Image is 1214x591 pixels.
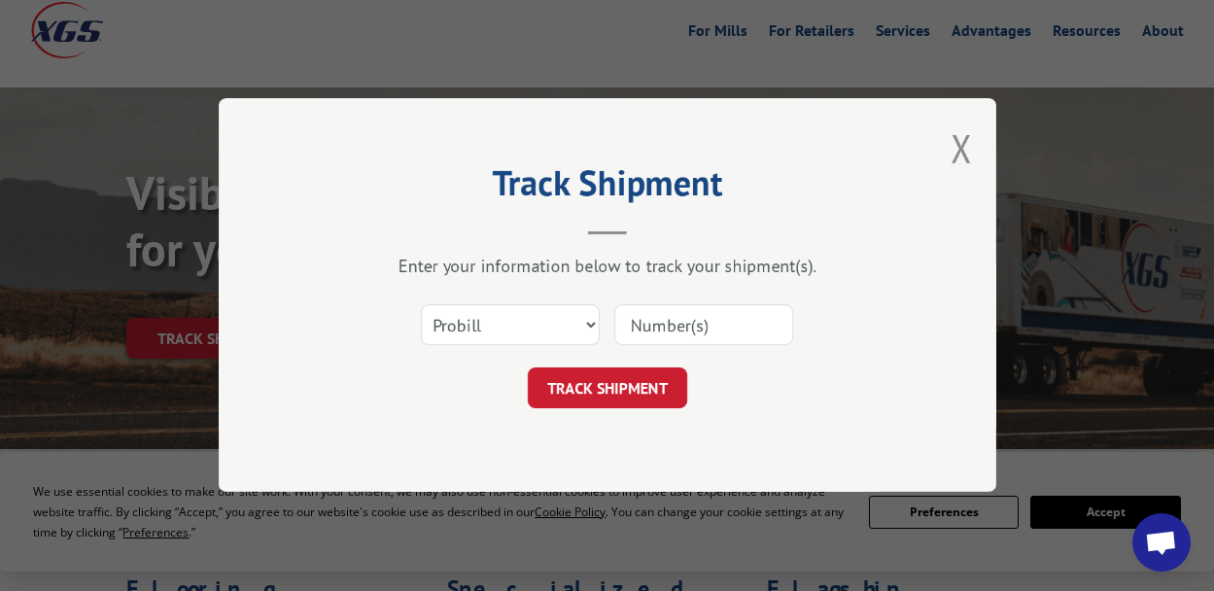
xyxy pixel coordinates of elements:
[316,256,899,278] div: Enter your information below to track your shipment(s).
[1132,513,1191,572] div: Open chat
[316,169,899,206] h2: Track Shipment
[951,122,972,174] button: Close modal
[614,305,793,346] input: Number(s)
[528,368,687,409] button: TRACK SHIPMENT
